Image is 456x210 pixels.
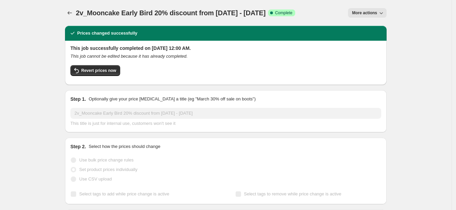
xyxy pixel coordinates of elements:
[70,108,381,119] input: 30% off holiday sale
[244,191,342,196] span: Select tags to remove while price change is active
[79,167,137,172] span: Set product prices individually
[89,143,160,150] p: Select how the prices should change
[81,68,116,73] span: Revert prices now
[76,9,265,17] span: 2v_Mooncake Early Bird 20% discount from [DATE] - [DATE]
[77,30,137,37] h2: Prices changed successfully
[65,8,74,18] button: Price change jobs
[70,54,188,59] i: This job cannot be edited because it has already completed.
[89,96,256,102] p: Optionally give your price [MEDICAL_DATA] a title (eg "March 30% off sale on boots")
[352,10,377,16] span: More actions
[79,176,112,182] span: Use CSV upload
[70,96,86,102] h2: Step 1.
[348,8,387,18] button: More actions
[79,157,133,163] span: Use bulk price change rules
[70,45,381,52] h2: This job successfully completed on [DATE] 12:00 AM.
[79,191,169,196] span: Select tags to add while price change is active
[70,121,175,126] span: This title is just for internal use, customers won't see it
[70,65,120,76] button: Revert prices now
[70,143,86,150] h2: Step 2.
[275,10,292,16] span: Complete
